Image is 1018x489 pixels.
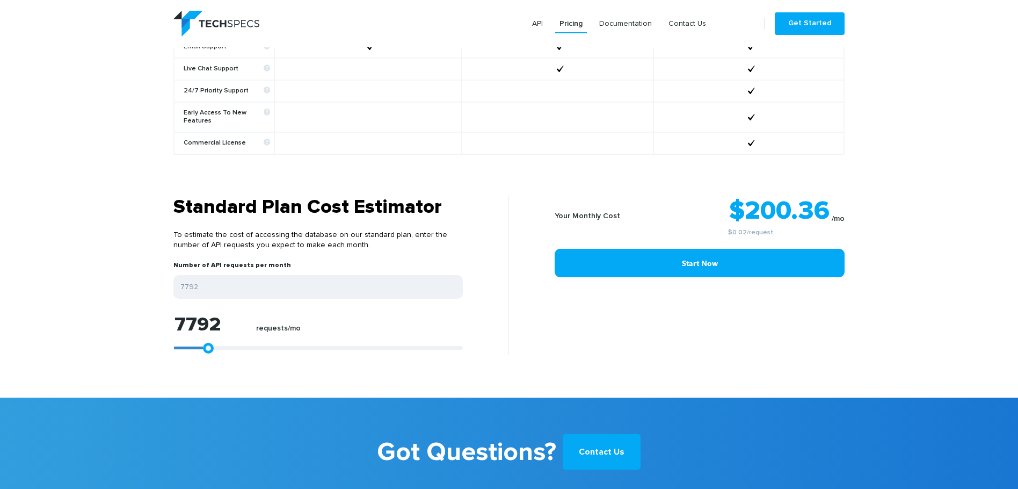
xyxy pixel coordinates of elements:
b: Live Chat Support [184,65,270,73]
p: To estimate the cost of accessing the database on our standard plan, enter the number of API requ... [173,219,463,261]
a: Get Started [775,12,845,35]
h3: Standard Plan Cost Estimator [173,196,463,219]
img: logo [173,11,259,37]
sub: /mo [832,215,845,222]
input: Enter your expected number of API requests [173,275,463,299]
strong: $200.36 [729,198,830,224]
a: API [528,14,547,33]
b: Your Monthly Cost [555,212,620,220]
a: Start Now [555,249,845,277]
label: Number of API requests per month [173,261,291,275]
a: Contact Us [664,14,710,33]
b: Commercial License [184,139,270,147]
small: /request [656,229,845,236]
label: requests/mo [256,324,301,339]
a: $0.02 [728,229,747,236]
a: Pricing [555,14,587,33]
a: Contact Us [563,434,641,470]
b: Early Access To New Features [184,109,270,125]
b: Got Questions? [377,430,556,475]
a: Documentation [595,14,656,33]
b: 24/7 Priority Support [184,87,270,95]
